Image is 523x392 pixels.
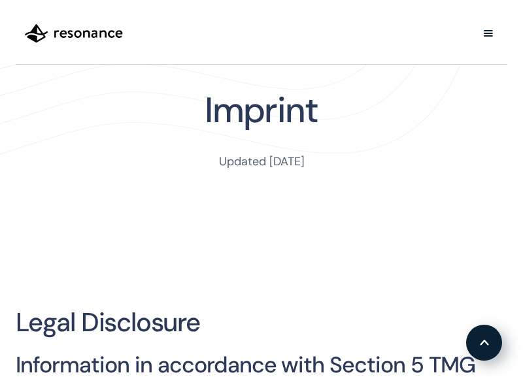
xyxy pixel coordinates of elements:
h3: Information in accordance with Section 5 TMG [16,353,507,377]
a: home [16,13,132,54]
h2: Legal Disclosure [16,307,507,337]
h1: Imprint [205,91,318,129]
div: menu [469,14,507,52]
div: Updated [DATE] [219,153,305,170]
